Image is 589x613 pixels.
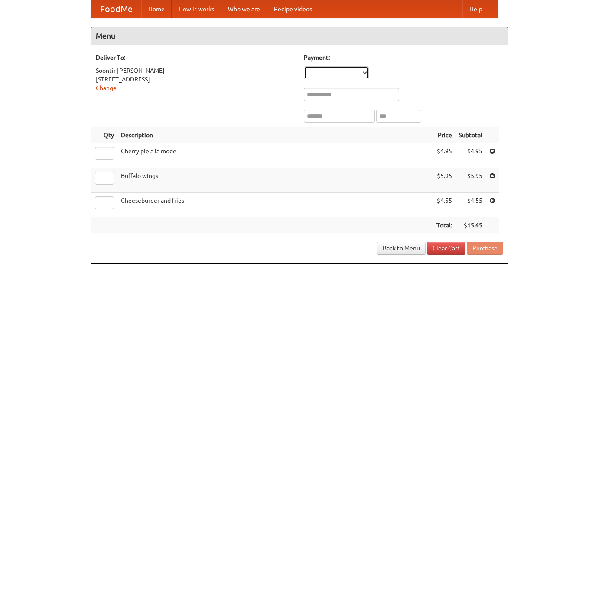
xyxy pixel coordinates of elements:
[267,0,319,18] a: Recipe videos
[377,242,426,255] a: Back to Menu
[433,168,456,193] td: $5.95
[96,75,295,84] div: [STREET_ADDRESS]
[433,143,456,168] td: $4.95
[117,168,433,193] td: Buffalo wings
[456,193,486,217] td: $4.55
[91,27,508,45] h4: Menu
[304,53,503,62] h5: Payment:
[91,127,117,143] th: Qty
[433,127,456,143] th: Price
[456,168,486,193] td: $5.95
[427,242,465,255] a: Clear Cart
[96,53,295,62] h5: Deliver To:
[117,143,433,168] td: Cherry pie a la mode
[141,0,172,18] a: Home
[467,242,503,255] button: Purchase
[117,193,433,217] td: Cheeseburger and fries
[96,84,117,91] a: Change
[172,0,221,18] a: How it works
[462,0,489,18] a: Help
[91,0,141,18] a: FoodMe
[456,127,486,143] th: Subtotal
[433,193,456,217] td: $4.55
[96,66,295,75] div: Soontir [PERSON_NAME]
[221,0,267,18] a: Who we are
[456,143,486,168] td: $4.95
[456,217,486,234] th: $15.45
[433,217,456,234] th: Total:
[117,127,433,143] th: Description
